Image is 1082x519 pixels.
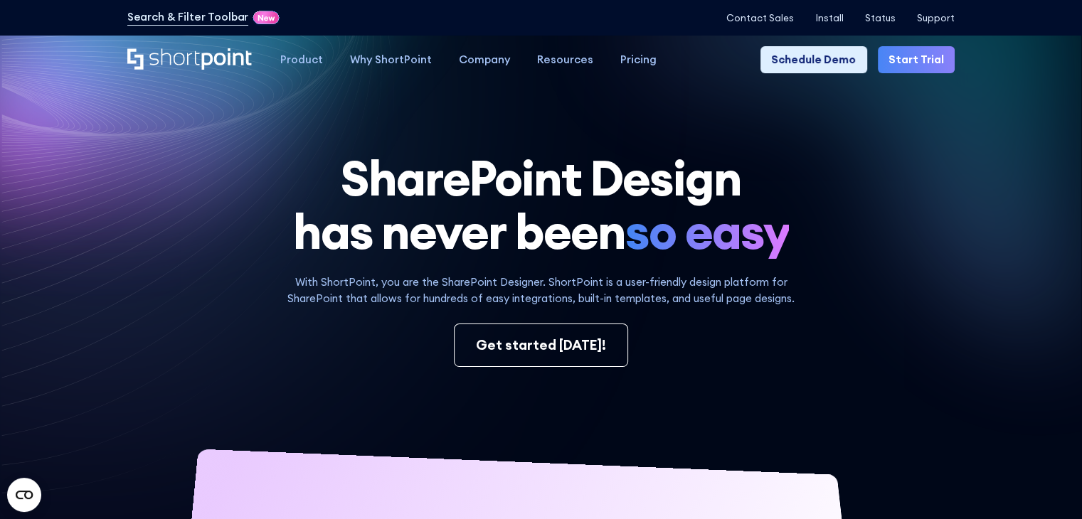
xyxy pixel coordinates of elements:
h1: SharePoint Design has never been [127,151,955,259]
a: Pricing [607,46,670,73]
a: Install [815,13,843,23]
div: Pricing [620,52,657,68]
div: Why ShortPoint [350,52,432,68]
a: Status [865,13,896,23]
a: Start Trial [878,46,955,73]
div: Product [280,52,323,68]
a: Why ShortPoint [336,46,445,73]
a: Home [127,48,253,72]
a: Support [917,13,955,23]
iframe: Chat Widget [827,355,1082,519]
div: Resources [537,52,593,68]
div: Company [459,52,510,68]
span: so easy [625,205,790,258]
a: Contact Sales [726,13,794,23]
div: Get started [DATE]! [476,335,606,355]
a: Company [445,46,524,73]
a: Resources [524,46,607,73]
a: Search & Filter Toolbar [127,9,249,26]
a: Schedule Demo [760,46,866,73]
button: Open CMP widget [7,478,41,512]
a: Product [267,46,336,73]
p: With ShortPoint, you are the SharePoint Designer. ShortPoint is a user-friendly design platform f... [267,274,815,307]
a: Get started [DATE]! [454,323,629,367]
